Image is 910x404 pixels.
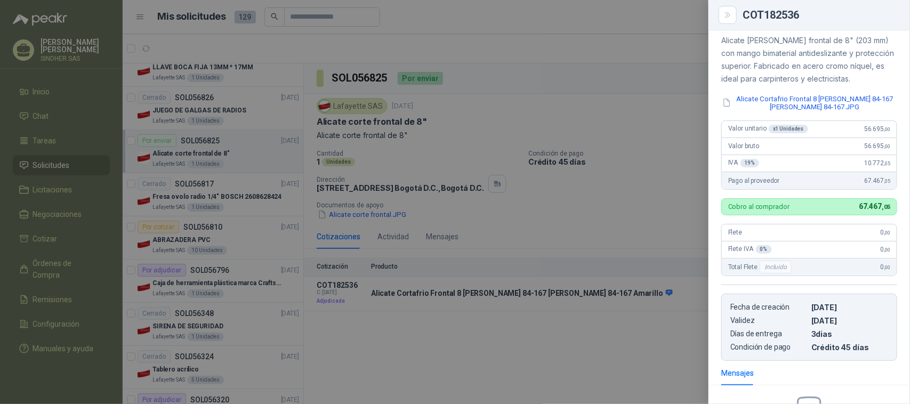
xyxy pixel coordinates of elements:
span: 0 [881,246,890,253]
span: Flete [728,229,742,236]
span: ,00 [884,126,890,132]
p: 3 dias [811,329,888,338]
span: 56.695 [864,125,890,133]
div: Incluido [760,261,792,273]
span: ,00 [884,143,890,149]
span: ,00 [884,264,890,270]
div: 0 % [756,245,772,254]
button: Close [721,9,734,21]
span: ,05 [884,160,890,166]
span: Valor unitario [728,125,808,133]
p: [DATE] [811,303,888,312]
p: Alicate [PERSON_NAME] frontal de 8" (203 mm) con mango bimaterial antideslizante y protección sup... [721,34,897,85]
p: Crédito 45 días [811,343,888,352]
div: Mensajes [721,367,754,379]
p: Validez [730,316,807,325]
span: 0 [881,229,890,236]
div: 19 % [740,159,760,167]
p: [DATE] [811,316,888,325]
span: Pago al proveedor [728,177,780,184]
span: Valor bruto [728,142,759,150]
span: 0 [881,263,890,271]
span: Flete IVA [728,245,772,254]
p: Cobro al comprador [728,203,790,210]
p: Días de entrega [730,329,807,338]
span: 67.467 [864,177,890,184]
button: Alicate Cortafrio Frontal 8 [PERSON_NAME] 84-167 [PERSON_NAME] 84-167.JPG [721,94,897,112]
span: ,00 [884,247,890,253]
span: Total Flete [728,261,794,273]
div: COT182536 [743,10,897,20]
p: Fecha de creación [730,303,807,312]
span: ,00 [884,230,890,236]
div: x 1 Unidades [769,125,808,133]
span: 67.467 [859,202,890,211]
span: 10.772 [864,159,890,167]
p: Condición de pago [730,343,807,352]
span: IVA [728,159,759,167]
span: ,05 [884,178,890,184]
span: ,05 [882,204,890,211]
span: 56.695 [864,142,890,150]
